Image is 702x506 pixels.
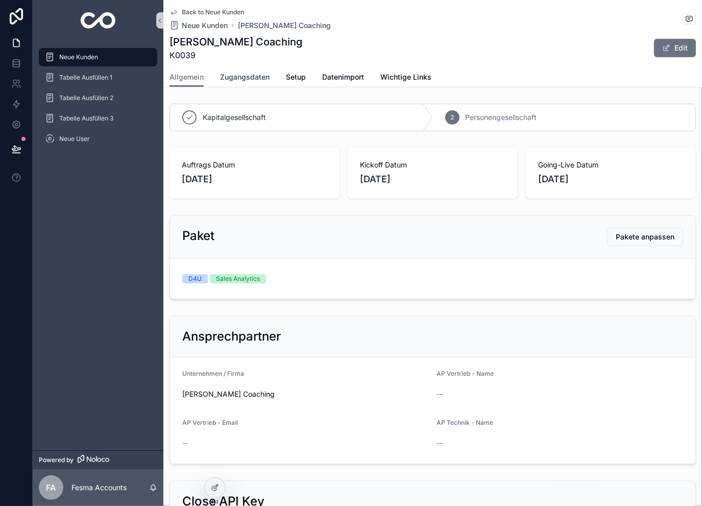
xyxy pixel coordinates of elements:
[182,160,327,170] span: Auftrags Datum
[437,389,443,399] span: --
[33,41,163,161] div: scrollable content
[59,135,90,143] span: Neue User
[39,68,157,87] a: Tabelle Ausfüllen 1
[182,419,238,426] span: AP Vertrieb - Email
[46,481,56,494] span: FA
[380,68,431,88] a: Wichtige Links
[170,20,228,31] a: Neue Kunden
[380,72,431,82] span: Wichtige Links
[59,94,113,102] span: Tabelle Ausfüllen 2
[182,8,244,16] span: Back to Neue Kunden
[39,109,157,128] a: Tabelle Ausfüllen 3
[360,172,505,186] span: [DATE]
[59,53,98,61] span: Neue Kunden
[437,370,494,377] span: AP Vertrieb - Name
[360,160,505,170] span: Kickoff Datum
[654,39,696,57] button: Edit
[216,274,260,283] div: Sales Analytics
[286,72,306,82] span: Setup
[170,35,302,49] h1: [PERSON_NAME] Coaching
[71,483,127,493] p: Fesma Accounts
[188,274,202,283] div: D4U
[466,112,537,123] span: Personengesellschaft
[182,389,429,399] span: [PERSON_NAME] Coaching
[203,112,266,123] span: Kapitalgesellschaft
[170,72,204,82] span: Allgemein
[286,68,306,88] a: Setup
[170,49,302,61] span: K0039
[182,172,327,186] span: [DATE]
[170,8,244,16] a: Back to Neue Kunden
[607,228,683,246] button: Pakete anpassen
[437,419,494,426] span: AP Technik - Name
[39,89,157,107] a: Tabelle Ausfüllen 2
[39,456,74,464] span: Powered by
[238,20,331,31] a: [PERSON_NAME] Coaching
[39,130,157,148] a: Neue User
[437,438,443,448] span: --
[33,450,163,469] a: Powered by
[39,48,157,66] a: Neue Kunden
[220,68,270,88] a: Zugangsdaten
[182,438,188,448] span: --
[59,74,112,82] span: Tabelle Ausfüllen 1
[81,12,116,29] img: App logo
[59,114,113,123] span: Tabelle Ausfüllen 3
[182,20,228,31] span: Neue Kunden
[182,370,244,377] span: Unternehmen / Firma
[182,328,281,345] h2: Ansprechpartner
[322,68,364,88] a: Datenimport
[322,72,364,82] span: Datenimport
[538,172,684,186] span: [DATE]
[220,72,270,82] span: Zugangsdaten
[182,228,214,244] h2: Paket
[170,68,204,87] a: Allgemein
[538,160,684,170] span: Going-Live Datum
[616,232,674,242] span: Pakete anpassen
[450,113,454,122] span: 2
